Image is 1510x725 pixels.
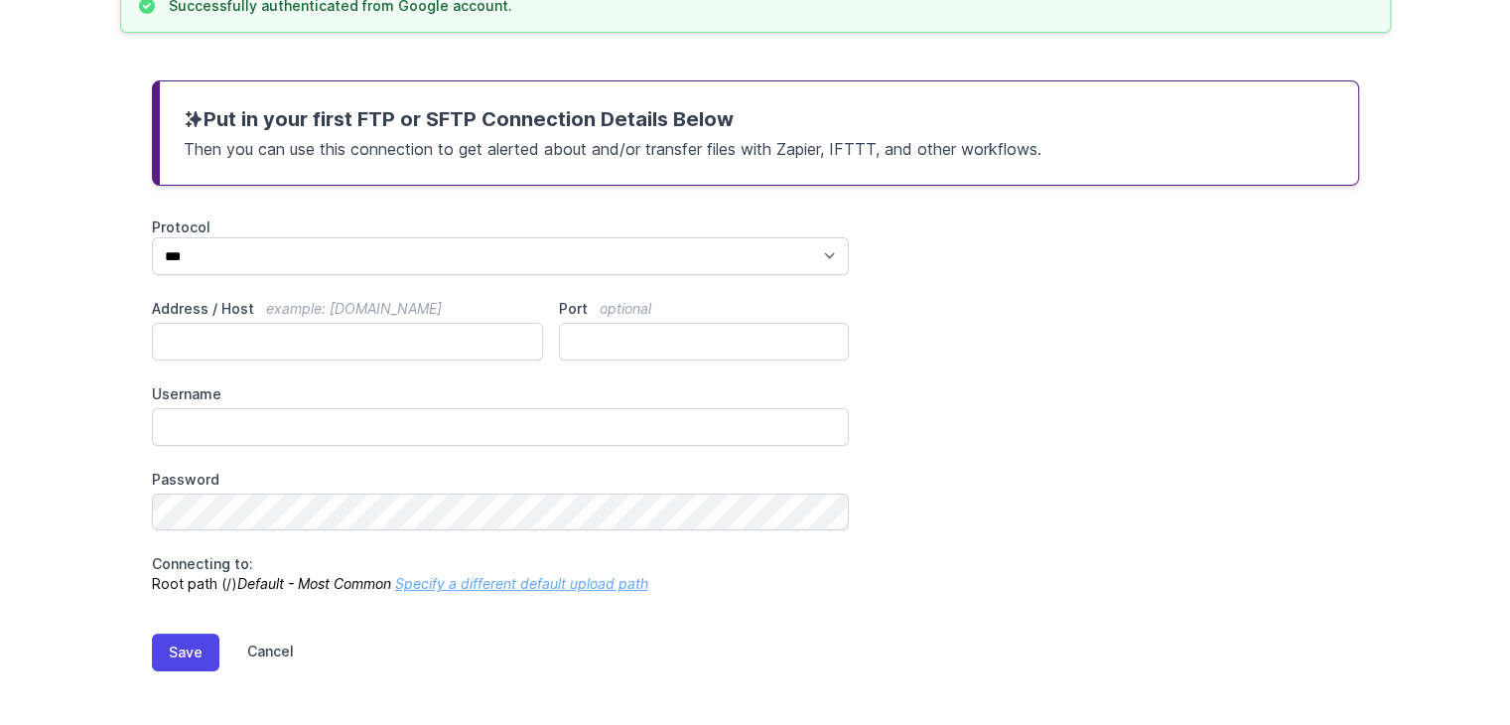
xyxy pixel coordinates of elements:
label: Port [559,299,849,319]
i: Default - Most Common [237,575,391,592]
label: Address / Host [152,299,544,319]
label: Password [152,470,850,490]
span: example: [DOMAIN_NAME] [266,300,442,317]
span: Connecting to: [152,555,253,572]
span: optional [600,300,651,317]
label: Protocol [152,217,850,237]
iframe: Drift Widget Chat Controller [1411,626,1486,701]
a: Cancel [219,634,294,671]
a: Specify a different default upload path [395,575,648,592]
label: Username [152,384,850,404]
p: Then you can use this connection to get alerted about and/or transfer files with Zapier, IFTTT, a... [184,133,1334,161]
h3: Put in your first FTP or SFTP Connection Details Below [184,105,1334,133]
p: Root path (/) [152,554,850,594]
button: Save [152,634,219,671]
